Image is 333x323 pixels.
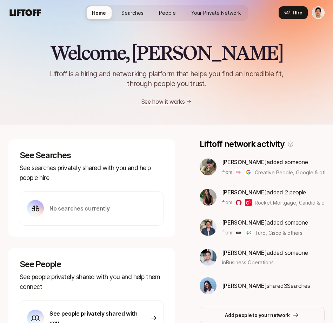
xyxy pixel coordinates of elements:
a: Searches [116,6,149,19]
span: in Business Operations [222,259,274,266]
p: from [222,168,232,176]
span: [PERSON_NAME] [222,219,267,226]
span: [PERSON_NAME] [222,189,267,196]
p: from [222,198,232,207]
span: [PERSON_NAME] [222,282,267,289]
span: [PERSON_NAME] [222,249,267,256]
img: Cisco [245,229,252,236]
img: 37a93d0b_bea1_4eb5_8116_15fa380280b3.jpg [200,219,217,236]
img: ec475d8c_0c97_428a_a95e_2e52928abc7c.jpg [200,159,217,175]
img: 33ee49e1_eec9_43f1_bb5d_6b38e313ba2b.jpg [200,189,217,206]
img: 3b21b1e9_db0a_4655_a67f_ab9b1489a185.jpg [200,277,217,294]
p: See searches privately shared with you and help people hire [20,163,164,183]
img: Candid [245,199,252,206]
span: Searches [121,9,144,17]
span: Hire [293,9,302,16]
p: Liftoff network activity [200,139,285,149]
span: [PERSON_NAME] [222,159,267,166]
p: Liftoff is a hiring and networking platform that helps you find an incredible fit, through people... [41,69,292,89]
p: shared 3 Search es [222,281,310,290]
p: added someone [222,218,308,227]
a: See how it works [141,98,185,105]
a: Your Private Network [186,6,247,19]
a: Home [86,6,112,19]
h2: Welcome, [PERSON_NAME] [50,42,283,63]
p: added 2 people [222,188,325,197]
p: from [222,228,232,237]
img: Creative People [235,169,242,176]
span: Home [92,9,106,17]
a: People [153,6,181,19]
p: added someone [222,248,308,257]
p: See Searches [20,150,164,160]
span: Turo, Cisco & others [255,229,302,237]
p: See People [20,259,164,269]
span: People [159,9,176,17]
button: Jeremy Chen [312,6,325,19]
p: No searches currently [49,204,109,213]
span: Your Private Network [191,9,241,17]
img: Google [245,169,252,176]
img: 6ee22bd4_68c9_4752_bfb6_e786e766df02.jpg [200,249,217,266]
img: Jeremy Chen [312,7,324,19]
img: Rocket Mortgage [235,199,242,206]
button: Hire [279,6,308,19]
p: added someone [222,157,325,167]
p: Add people to your network [225,311,290,319]
img: Turo [235,229,242,236]
p: See people privately shared with you and help them connect [20,272,164,292]
span: Creative People, Google & others [255,169,325,176]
